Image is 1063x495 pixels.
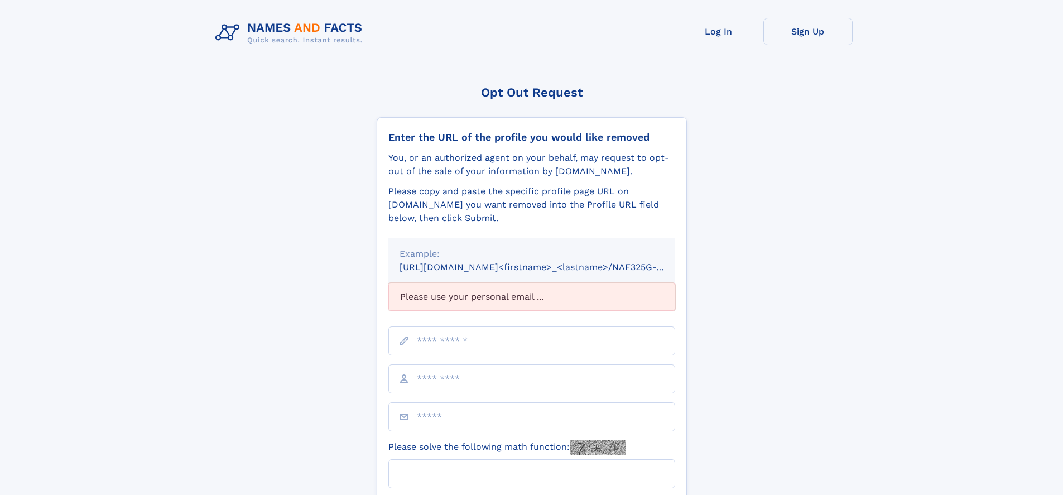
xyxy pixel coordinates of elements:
div: Example: [400,247,664,261]
div: Please use your personal email ... [388,283,675,311]
div: Enter the URL of the profile you would like removed [388,131,675,143]
div: Please copy and paste the specific profile page URL on [DOMAIN_NAME] you want removed into the Pr... [388,185,675,225]
div: You, or an authorized agent on your behalf, may request to opt-out of the sale of your informatio... [388,151,675,178]
a: Log In [674,18,763,45]
label: Please solve the following math function: [388,440,626,455]
small: [URL][DOMAIN_NAME]<firstname>_<lastname>/NAF325G-xxxxxxxx [400,262,696,272]
img: Logo Names and Facts [211,18,372,48]
div: Opt Out Request [377,85,687,99]
a: Sign Up [763,18,853,45]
